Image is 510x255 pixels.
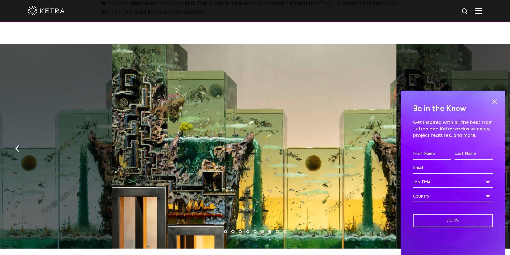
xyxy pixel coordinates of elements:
input: Email [413,162,493,174]
input: First Name [413,148,451,160]
img: arrow-left-black.svg [15,145,19,152]
div: Country [413,191,493,202]
h4: Be in the Know [413,103,493,115]
img: ketra-logo-2019-white [28,6,65,15]
input: Last Name [455,148,493,160]
div: Job Title [413,176,493,188]
p: Get inspired with all the best from Lutron and Ketra: exclusive news, project features, and more. [413,119,493,138]
img: Hamburger%20Nav.svg [475,8,482,14]
img: search icon [461,8,469,15]
input: Join [413,214,493,227]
